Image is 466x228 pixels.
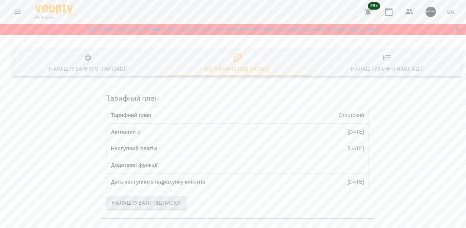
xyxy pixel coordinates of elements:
div: Тарифний план [111,111,151,119]
span: 99+ [368,2,380,10]
h6: Тарифний план [106,93,369,104]
div: Стартовий [338,111,364,119]
div: [DATE] [348,128,364,135]
div: Активний з [111,128,140,135]
button: Menu [9,3,27,21]
a: Будь ласка оновіть свої платіжні данні, щоб уникнути блокування вашого акаунту. Акаунт буде забло... [86,26,380,33]
button: UA [443,5,457,19]
div: Налаштування навігації [351,64,423,73]
div: Керування підпискою [205,64,270,73]
button: Закрити сповіщення [453,24,463,34]
span: For Business [36,15,73,20]
div: Налаштування організації [49,64,127,73]
div: [DATE] [348,145,364,152]
button: Налаштувати підписку [106,196,187,209]
img: Voopty Logo [36,4,73,14]
div: Додаткові функції [111,161,158,169]
img: c23ded83cd5f3a465fb1844f00e21456.png [426,7,436,17]
div: [DATE] [348,178,364,185]
span: UA [446,8,454,16]
div: Наступний платіж [111,145,157,152]
span: Налаштувати підписку [112,198,181,207]
div: Дата наступного підрахунку клієнтів [111,178,206,185]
